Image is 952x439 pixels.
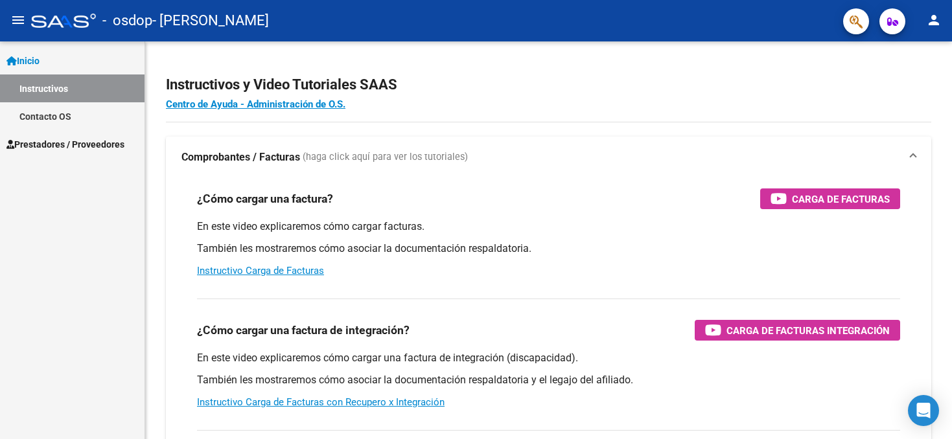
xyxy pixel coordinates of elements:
[926,12,942,28] mat-icon: person
[166,98,345,110] a: Centro de Ayuda - Administración de O.S.
[197,265,324,276] a: Instructivo Carga de Facturas
[197,321,410,339] h3: ¿Cómo cargar una factura de integración?
[760,188,900,209] button: Carga de Facturas
[166,137,931,178] mat-expansion-panel-header: Comprobantes / Facturas (haga click aquí para ver los tutoriales)
[908,395,939,426] div: Open Intercom Messenger
[695,320,900,341] button: Carga de Facturas Integración
[792,191,890,207] span: Carga de Facturas
[197,242,900,256] p: También les mostraremos cómo asociar la documentación respaldatoria.
[181,150,300,164] strong: Comprobantes / Facturas
[726,322,890,339] span: Carga de Facturas Integración
[102,6,152,35] span: - osdop
[197,373,900,387] p: También les mostraremos cómo asociar la documentación respaldatoria y el legajo del afiliado.
[6,54,40,68] span: Inicio
[197,219,900,234] p: En este video explicaremos cómo cargar facturas.
[197,190,333,208] h3: ¿Cómo cargar una factura?
[166,73,931,97] h2: Instructivos y Video Tutoriales SAAS
[10,12,26,28] mat-icon: menu
[197,351,900,365] p: En este video explicaremos cómo cargar una factura de integración (discapacidad).
[303,150,468,164] span: (haga click aquí para ver los tutoriales)
[6,137,124,152] span: Prestadores / Proveedores
[152,6,269,35] span: - [PERSON_NAME]
[197,396,445,408] a: Instructivo Carga de Facturas con Recupero x Integración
